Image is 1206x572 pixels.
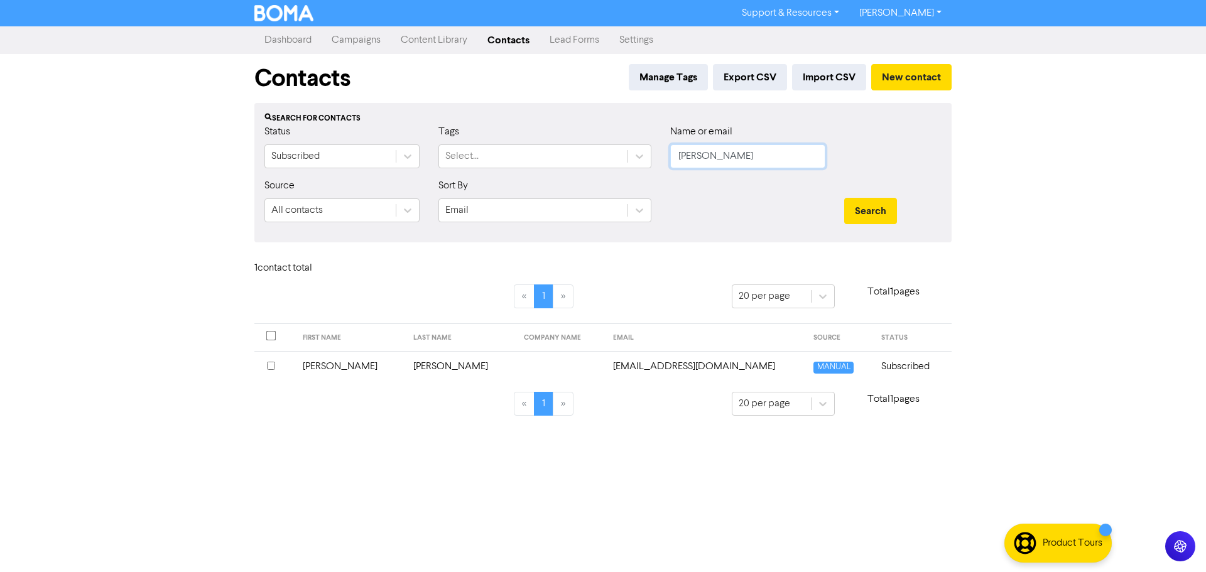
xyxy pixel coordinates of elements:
[322,28,391,53] a: Campaigns
[254,262,355,274] h6: 1 contact total
[874,351,952,382] td: Subscribed
[271,203,323,218] div: All contacts
[849,3,952,23] a: [PERSON_NAME]
[534,392,553,416] a: Page 1 is your current page
[391,28,477,53] a: Content Library
[438,178,468,193] label: Sort By
[835,392,952,407] p: Total 1 pages
[295,351,406,382] td: [PERSON_NAME]
[606,351,807,382] td: vella9@icloud.com
[606,324,807,352] th: EMAIL
[254,5,313,21] img: BOMA Logo
[732,3,849,23] a: Support & Resources
[445,203,469,218] div: Email
[806,324,873,352] th: SOURCE
[477,28,540,53] a: Contacts
[713,64,787,90] button: Export CSV
[813,362,853,374] span: MANUAL
[792,64,866,90] button: Import CSV
[739,396,790,411] div: 20 per page
[264,178,295,193] label: Source
[516,324,605,352] th: COMPANY NAME
[534,284,553,308] a: Page 1 is your current page
[295,324,406,352] th: FIRST NAME
[254,28,322,53] a: Dashboard
[271,149,320,164] div: Subscribed
[406,324,516,352] th: LAST NAME
[874,324,952,352] th: STATUS
[871,64,952,90] button: New contact
[670,124,732,139] label: Name or email
[835,284,952,299] p: Total 1 pages
[609,28,663,53] a: Settings
[1143,512,1206,572] iframe: Chat Widget
[406,351,516,382] td: [PERSON_NAME]
[264,124,290,139] label: Status
[445,149,479,164] div: Select...
[844,198,897,224] button: Search
[739,289,790,304] div: 20 per page
[540,28,609,53] a: Lead Forms
[438,124,459,139] label: Tags
[629,64,708,90] button: Manage Tags
[264,113,942,124] div: Search for contacts
[254,64,350,93] h1: Contacts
